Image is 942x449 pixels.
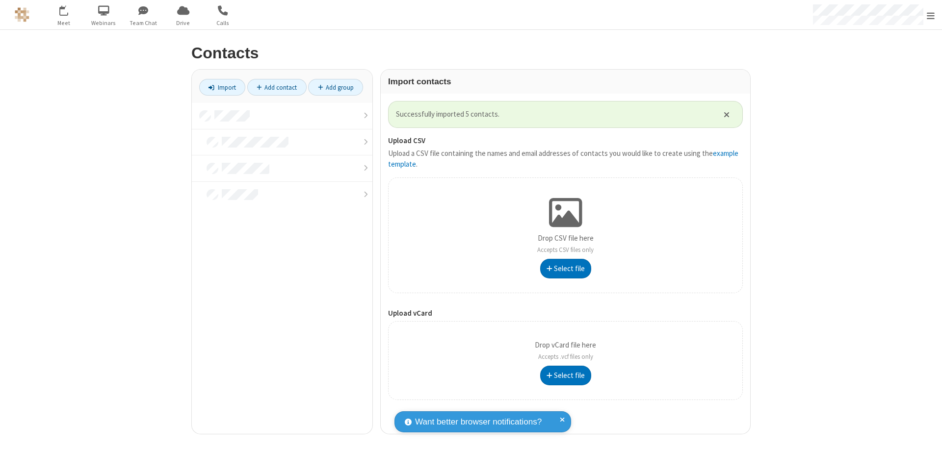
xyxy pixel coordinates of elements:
a: Import [199,79,245,96]
button: Select file [540,259,591,278]
div: 18 [65,5,74,13]
span: Accepts CSV files only [537,246,594,254]
span: Drive [165,19,202,27]
span: Team Chat [125,19,162,27]
span: Want better browser notifications? [415,416,542,428]
span: Meet [46,19,82,27]
a: Add contact [247,79,307,96]
span: Calls [205,19,241,27]
p: Drop vCard file here [535,340,596,362]
label: Upload CSV [388,135,743,147]
p: Upload a CSV file containing the names and email addresses of contacts you would like to create u... [388,148,743,170]
span: Webinars [85,19,122,27]
span: Accepts .vcf files only [538,352,593,361]
a: Add group [308,79,363,96]
button: Select file [540,366,591,385]
img: QA Selenium DO NOT DELETE OR CHANGE [15,7,29,22]
span: Successfully imported 5 contacts. [396,109,711,120]
p: Drop CSV file here [537,233,594,255]
h2: Contacts [191,45,751,62]
label: Upload vCard [388,308,743,319]
button: Close alert [719,107,735,122]
h3: Import contacts [388,77,743,86]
